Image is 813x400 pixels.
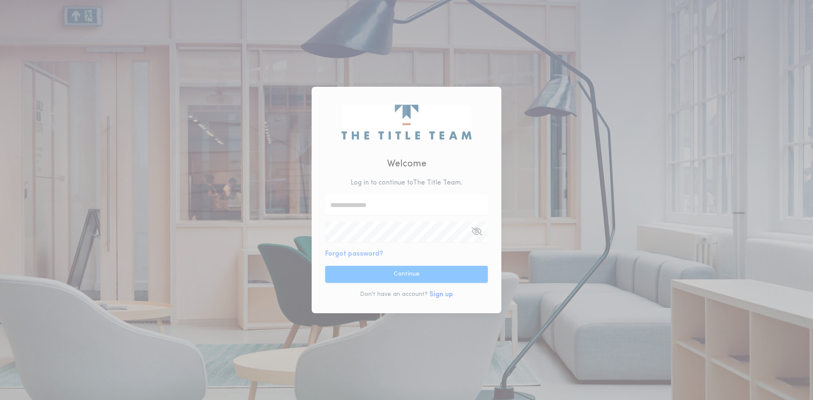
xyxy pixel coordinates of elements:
h2: Welcome [387,157,426,171]
button: Continue [325,266,488,283]
img: logo [341,105,471,139]
p: Don't have an account? [360,290,428,299]
p: Log in to continue to The Title Team . [351,178,462,188]
button: Forgot password? [325,249,383,259]
button: Sign up [429,290,453,300]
